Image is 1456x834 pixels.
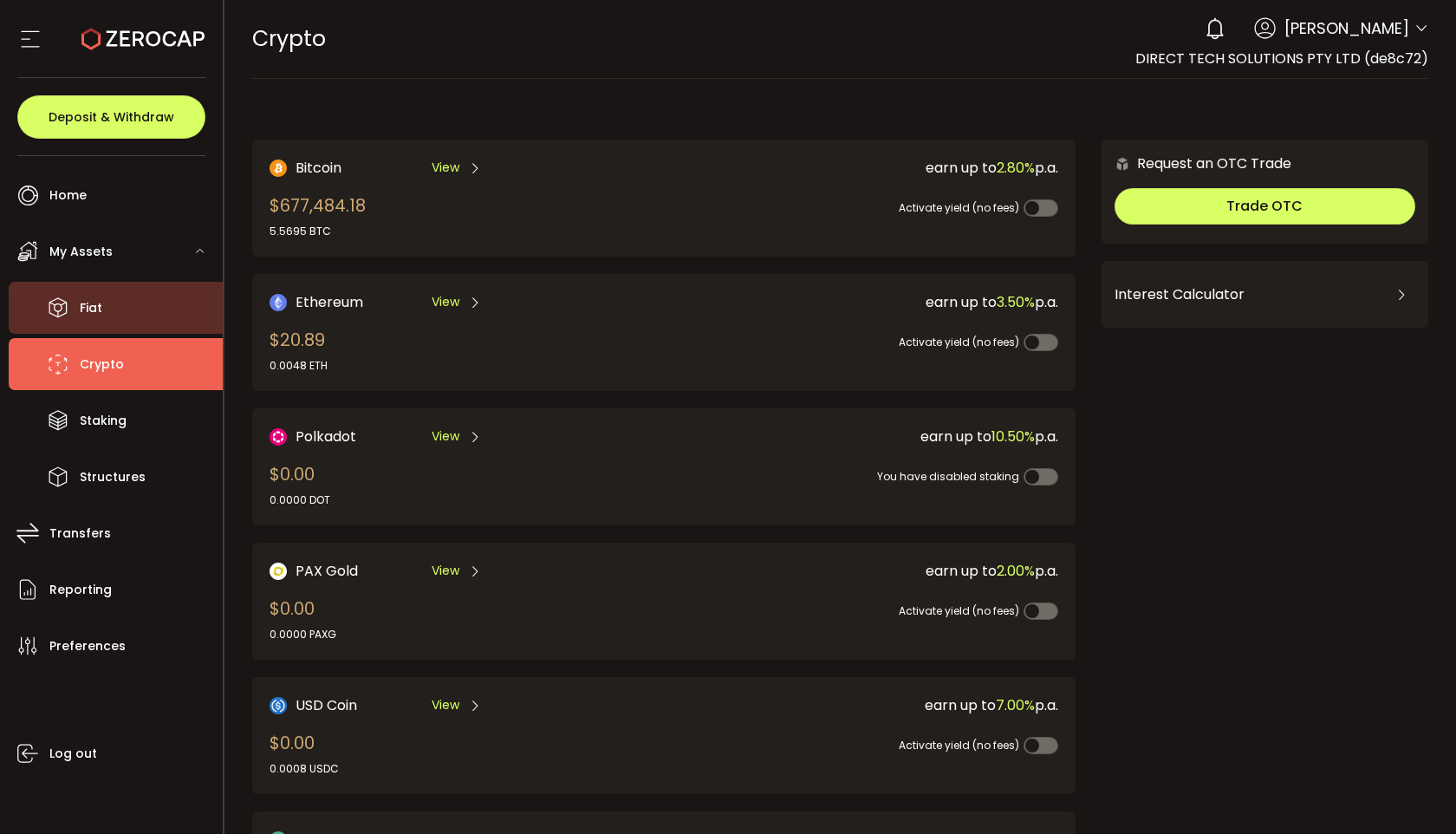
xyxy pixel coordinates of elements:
span: 3.50% [997,292,1035,312]
span: Log out [49,741,97,766]
span: USD Coin [296,694,357,716]
span: View [432,293,459,311]
span: View [432,562,459,580]
span: Staking [80,408,127,433]
span: Preferences [49,634,126,659]
span: Structures [80,465,146,490]
span: Activate yield (no fees) [899,738,1019,753]
span: Home [49,183,87,208]
div: $20.89 [270,327,328,374]
span: Transfers [49,521,111,546]
div: $0.00 [270,730,339,777]
div: earn up to p.a. [659,694,1058,716]
span: You have disabled staking [877,469,1019,484]
button: Trade OTC [1115,188,1415,225]
div: 0.0000 PAXG [270,627,336,642]
span: Deposit & Withdraw [49,111,174,123]
div: earn up to p.a. [659,560,1058,582]
span: 7.00% [996,695,1035,715]
span: PAX Gold [296,560,358,582]
span: Activate yield (no fees) [899,335,1019,349]
div: earn up to p.a. [659,426,1058,447]
div: Request an OTC Trade [1102,153,1291,174]
img: 6nGpN7MZ9FLuBP83NiajKbTRY4UzlzQtBKtCrLLspmCkSvCZHBKvY3NxgQaT5JnOQREvtQ257bXeeSTueZfAPizblJ+Fe8JwA... [1115,156,1130,172]
div: 0.0048 ETH [270,358,328,374]
span: Reporting [49,577,112,603]
img: Bitcoin [270,160,287,177]
span: View [432,159,459,177]
span: [PERSON_NAME] [1284,16,1409,40]
img: PAX Gold [270,563,287,580]
div: $0.00 [270,596,336,642]
div: 0.0000 DOT [270,492,330,508]
span: 2.00% [997,561,1035,581]
div: 0.0008 USDC [270,761,339,777]
span: View [432,696,459,714]
iframe: Chat Widget [1369,751,1456,834]
button: Deposit & Withdraw [17,95,205,139]
span: 2.80% [997,158,1035,178]
span: 10.50% [991,427,1035,446]
span: Fiat [80,296,102,321]
span: DIRECT TECH SOLUTIONS PTY LTD (de8c72) [1135,49,1428,68]
div: earn up to p.a. [659,291,1058,313]
div: 5.5695 BTC [270,224,366,239]
span: Bitcoin [296,157,341,179]
span: Activate yield (no fees) [899,200,1019,215]
span: View [432,427,459,446]
div: $677,484.18 [270,192,366,239]
span: Activate yield (no fees) [899,603,1019,618]
img: DOT [270,428,287,446]
img: USD Coin [270,697,287,714]
span: Crypto [252,23,326,54]
span: Crypto [80,352,124,377]
div: earn up to p.a. [659,157,1058,179]
span: Ethereum [296,291,363,313]
span: My Assets [49,239,113,264]
img: Ethereum [270,294,287,311]
div: $0.00 [270,461,330,508]
span: Polkadot [296,426,356,447]
div: Interest Calculator [1115,274,1415,316]
span: Trade OTC [1226,196,1303,216]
